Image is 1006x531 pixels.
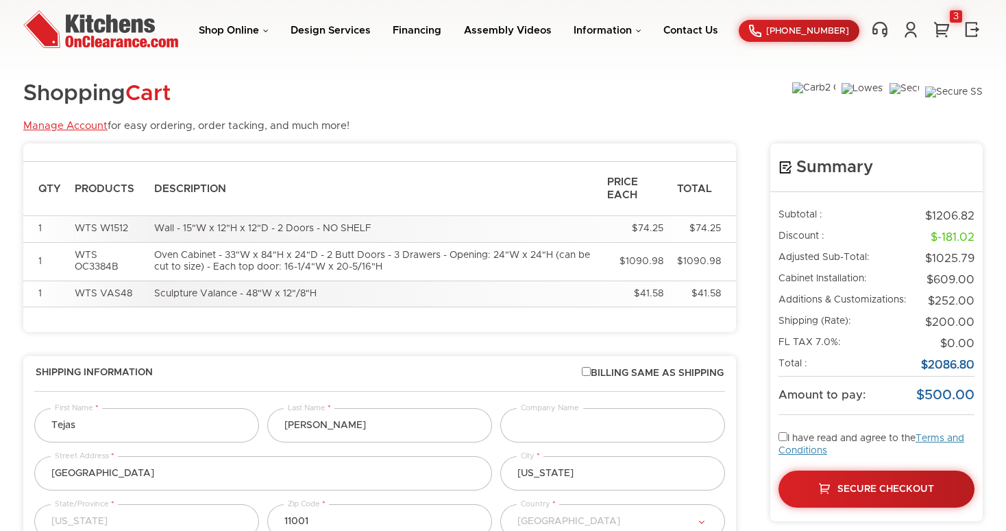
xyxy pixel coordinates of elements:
[23,121,108,131] a: Manage Account
[23,161,68,216] th: Qty
[778,157,974,178] h4: Summary
[125,83,171,105] span: Cart
[670,281,736,307] td: $41.58
[23,82,349,106] h1: Shopping
[778,333,913,355] td: FL TAX 7.0%:
[23,216,68,243] td: 1
[600,161,670,216] th: Price Each
[842,83,883,110] img: Lowest Price Guarantee
[600,242,670,281] td: $1090.98
[574,25,641,36] a: Information
[670,242,736,281] td: $1090.98
[147,216,600,243] td: Wall - 15"W x 12"H x 12"D - 2 Doors - NO SHELF
[23,242,68,281] td: 1
[600,216,670,243] td: $74.25
[778,248,913,270] td: Adjusted Sub-Total:
[931,232,974,243] span: $-181.02
[663,25,718,36] a: Contact Us
[147,242,600,281] td: Oven Cabinet - 33"W x 84"H x 24"D - 2 Butt Doors - 3 Drawers - Opening: 24"W x 24"H (can be cut t...
[950,10,962,23] div: 3
[940,338,974,349] span: $0.00
[778,227,913,248] td: Discount :
[778,312,913,333] td: Shipping (Rate):
[925,317,974,328] span: $200.00
[778,291,913,312] td: Additions & Customizations:
[778,434,964,456] a: Terms and Conditions
[68,242,147,281] td: WTS OC3384B
[23,10,178,48] img: Kitchens On Clearance
[792,82,835,110] img: Carb2 Compliant
[23,281,68,307] td: 1
[925,86,983,107] img: Secure SSL Encyption
[890,83,919,110] img: Secure Order
[837,484,934,494] span: Secure Checkout
[766,27,849,36] span: [PHONE_NUMBER]
[36,367,153,380] span: Shipping Information
[600,281,670,307] td: $41.58
[778,355,913,376] td: Total :
[739,20,859,42] a: [PHONE_NUMBER]
[670,216,736,243] td: $74.25
[147,281,600,307] td: Sculpture Valance - 48"W x 12"/8"H
[916,388,974,402] span: $500.00
[68,161,147,216] th: Products
[928,296,974,307] span: $252.00
[291,25,371,36] a: Design Services
[147,161,600,216] th: Description
[925,253,974,264] span: $1025.79
[23,120,349,133] p: for easy ordering, order tacking, and much more!
[921,359,974,370] b: $2086.80
[778,471,974,508] a: Secure Checkout
[68,216,147,243] td: WTS W1512
[778,270,913,291] td: Cabinet Installation:
[778,206,913,227] td: Subtotal :
[464,25,552,36] a: Assembly Videos
[925,211,974,222] span: $1206.82
[778,376,913,414] td: Amount to pay:
[68,281,147,307] td: WTS VAS48
[931,21,952,38] a: 3
[199,25,269,36] a: Shop Online
[670,161,736,216] th: Total
[927,274,974,285] span: $609.00
[778,432,974,508] div: I have read and agree to the
[582,367,724,380] span: Billing same as Shipping
[393,25,441,36] a: Financing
